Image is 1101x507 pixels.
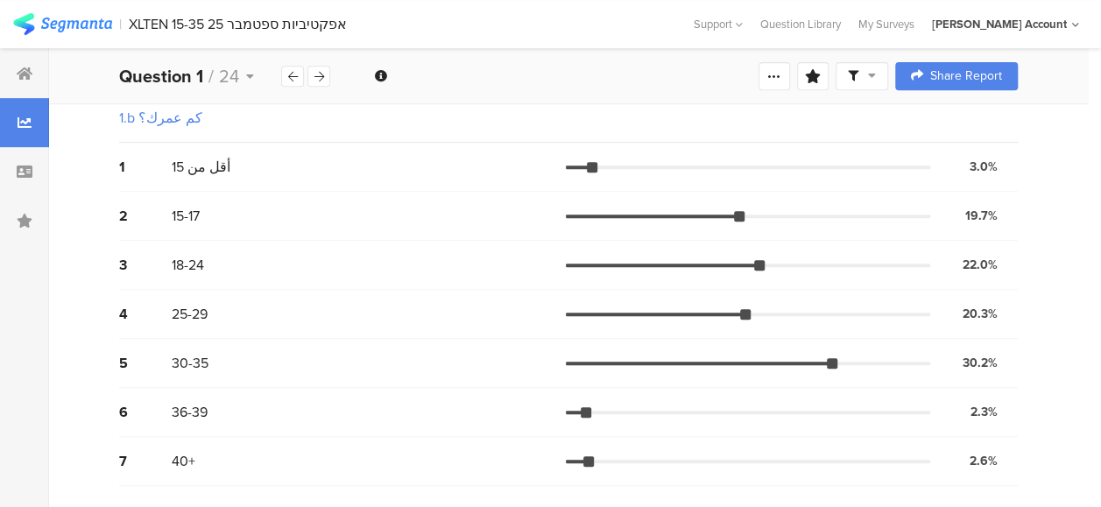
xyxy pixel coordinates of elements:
div: 3.0% [970,158,998,176]
div: 22.0% [963,256,998,274]
img: segmanta logo [13,13,112,35]
div: | [119,14,122,34]
div: [PERSON_NAME] Account [932,16,1067,32]
span: 18-24 [172,255,204,275]
span: / [208,63,214,89]
span: 24 [219,63,239,89]
b: Question 1 [119,63,203,89]
div: Support [694,11,743,38]
span: Share Report [930,70,1002,82]
div: 6 [119,402,172,422]
div: 2.3% [970,403,998,421]
div: 2.6% [970,452,998,470]
a: Question Library [752,16,850,32]
div: 4 [119,304,172,324]
div: 1 [119,157,172,177]
div: 30.2% [963,354,998,372]
span: 15-17 [172,206,200,226]
span: 25-29 [172,304,208,324]
div: XLTEN 15-35 אפקטיביות ספטמבר 25 [129,16,347,32]
div: 2 [119,206,172,226]
div: 7 [119,451,172,471]
span: أقل من 15 [172,157,230,177]
div: 19.7% [965,207,998,225]
div: 1.b كم عمرك؟ [119,108,202,128]
span: 40+ [172,451,195,471]
div: 20.3% [963,305,998,323]
div: 5 [119,353,172,373]
span: 36-39 [172,402,208,422]
a: My Surveys [850,16,923,32]
span: 30-35 [172,353,208,373]
div: 3 [119,255,172,275]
